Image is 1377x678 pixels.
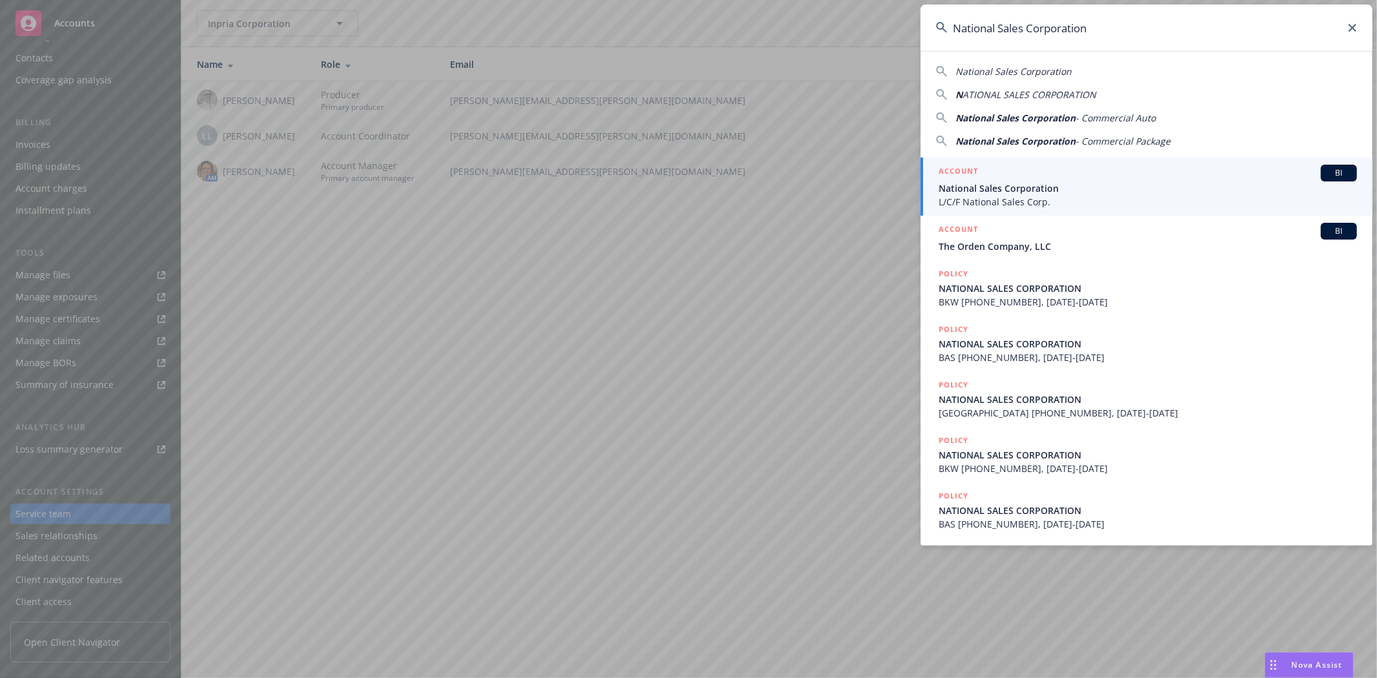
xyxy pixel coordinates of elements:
[921,260,1372,316] a: POLICYNATIONAL SALES CORPORATIONBKW [PHONE_NUMBER], [DATE]-[DATE]
[939,448,1357,462] span: NATIONAL SALES CORPORATION
[1076,112,1156,124] span: - Commercial Auto
[939,223,978,238] h5: ACCOUNT
[955,135,1076,147] span: National Sales Corporation
[921,371,1372,427] a: POLICYNATIONAL SALES CORPORATION[GEOGRAPHIC_DATA] [PHONE_NUMBER], [DATE]-[DATE]
[939,165,978,180] h5: ACCOUNT
[955,112,1076,124] span: National Sales Corporation
[939,181,1357,195] span: National Sales Corporation
[939,267,968,280] h5: POLICY
[939,462,1357,475] span: BKW [PHONE_NUMBER], [DATE]-[DATE]
[939,378,968,391] h5: POLICY
[921,482,1372,538] a: POLICYNATIONAL SALES CORPORATIONBAS [PHONE_NUMBER], [DATE]-[DATE]
[921,216,1372,260] a: ACCOUNTBIThe Orden Company, LLC
[963,88,1096,101] span: ATIONAL SALES CORPORATION
[1265,653,1281,677] div: Drag to move
[955,88,963,101] span: N
[921,316,1372,371] a: POLICYNATIONAL SALES CORPORATIONBAS [PHONE_NUMBER], [DATE]-[DATE]
[939,406,1357,420] span: [GEOGRAPHIC_DATA] [PHONE_NUMBER], [DATE]-[DATE]
[939,517,1357,531] span: BAS [PHONE_NUMBER], [DATE]-[DATE]
[939,240,1357,253] span: The Orden Company, LLC
[955,65,1072,77] span: National Sales Corporation
[939,393,1357,406] span: NATIONAL SALES CORPORATION
[1292,659,1343,670] span: Nova Assist
[939,282,1357,295] span: NATIONAL SALES CORPORATION
[939,337,1357,351] span: NATIONAL SALES CORPORATION
[939,434,968,447] h5: POLICY
[939,489,968,502] h5: POLICY
[939,351,1357,364] span: BAS [PHONE_NUMBER], [DATE]-[DATE]
[1076,135,1170,147] span: - Commercial Package
[921,427,1372,482] a: POLICYNATIONAL SALES CORPORATIONBKW [PHONE_NUMBER], [DATE]-[DATE]
[939,295,1357,309] span: BKW [PHONE_NUMBER], [DATE]-[DATE]
[939,504,1357,517] span: NATIONAL SALES CORPORATION
[921,5,1372,51] input: Search...
[939,195,1357,209] span: L/C/F National Sales Corp.
[1265,652,1354,678] button: Nova Assist
[1326,167,1352,179] span: BI
[1326,225,1352,237] span: BI
[939,323,968,336] h5: POLICY
[921,158,1372,216] a: ACCOUNTBINational Sales CorporationL/C/F National Sales Corp.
